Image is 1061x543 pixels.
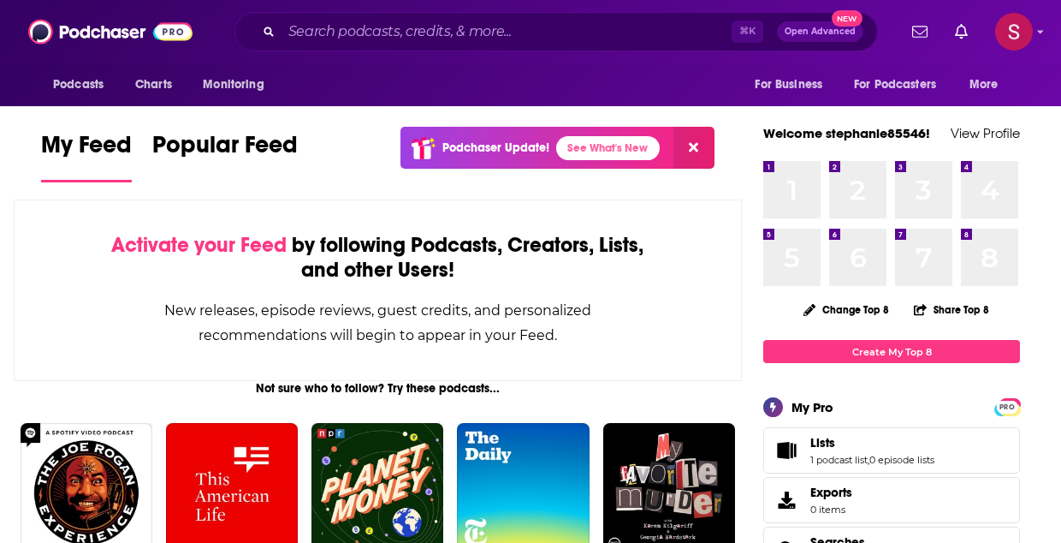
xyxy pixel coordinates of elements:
span: Exports [810,485,852,500]
a: Welcome stephanie85546! [763,125,930,141]
a: Charts [124,69,182,101]
a: My Feed [41,130,132,182]
button: open menu [41,69,126,101]
span: 0 items [810,504,852,516]
span: For Podcasters [854,73,936,97]
button: Share Top 8 [913,293,990,326]
span: Lists [763,427,1020,474]
a: PRO [997,400,1017,413]
button: Open AdvancedNew [777,21,863,42]
a: 0 episode lists [869,454,934,466]
div: Not sure who to follow? Try these podcasts... [14,381,742,396]
span: My Feed [41,130,132,170]
span: New [832,10,862,27]
a: 1 podcast list [810,454,868,466]
div: My Pro [791,399,833,415]
span: ⌘ K [732,21,763,43]
div: by following Podcasts, Creators, Lists, and other Users! [100,233,655,283]
a: Show notifications dropdown [905,17,934,46]
button: Show profile menu [995,13,1033,51]
span: Charts [135,73,172,97]
span: Monitoring [203,73,264,97]
span: Activate your Feed [111,232,287,258]
span: For Business [755,73,822,97]
button: open menu [843,69,961,101]
span: Exports [769,488,803,512]
a: Lists [769,439,803,462]
div: Search podcasts, credits, & more... [234,12,878,51]
a: See What's New [556,136,660,160]
span: Lists [810,435,835,451]
button: open menu [957,69,1020,101]
span: Open Advanced [785,27,856,36]
span: Logged in as stephanie85546 [995,13,1033,51]
a: Exports [763,477,1020,523]
img: Podchaser - Follow, Share and Rate Podcasts [28,15,193,48]
a: Lists [810,435,934,451]
input: Search podcasts, credits, & more... [282,18,732,45]
div: New releases, episode reviews, guest credits, and personalized recommendations will begin to appe... [100,298,655,348]
span: , [868,454,869,466]
p: Podchaser Update! [442,140,549,155]
a: Show notifications dropdown [948,17,975,46]
button: open menu [191,69,286,101]
button: open menu [743,69,844,101]
span: More [969,73,999,97]
a: Popular Feed [152,130,298,182]
a: View Profile [951,125,1020,141]
a: Create My Top 8 [763,340,1020,363]
span: PRO [997,401,1017,414]
button: Change Top 8 [793,299,899,320]
img: User Profile [995,13,1033,51]
span: Podcasts [53,73,104,97]
span: Popular Feed [152,130,298,170]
